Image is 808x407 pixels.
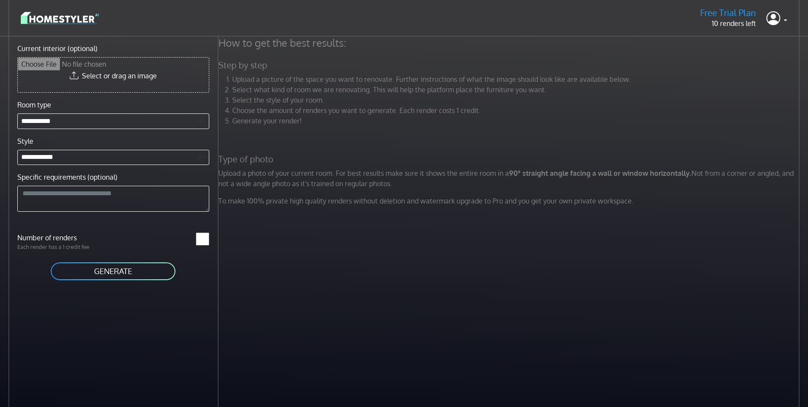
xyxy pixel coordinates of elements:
[21,10,99,26] img: logo-3de290ba35641baa71223ecac5eacb59cb85b4c7fdf211dc9aaecaaee71ea2f8.svg
[213,154,807,165] h5: Type of photo
[509,169,691,178] strong: 90° straight angle facing a wall or window horizontally.
[12,243,113,251] p: Each render has a 1 credit fee
[232,84,802,95] li: Select what kind of room we are renovating. This will help the platform place the furniture you w...
[17,100,51,110] label: Room type
[700,18,756,29] p: 10 renders left
[213,196,807,206] p: To make 100% private high quality renders without deletion and watermark upgrade to Pro and you g...
[232,105,802,116] li: Choose the amount of renders you want to generate. Each render costs 1 credit.
[232,95,802,105] li: Select the style of your room.
[232,116,802,126] li: Generate your render!
[17,172,117,182] label: Specific requirements (optional)
[213,60,807,71] h5: Step by step
[50,262,176,281] button: GENERATE
[700,7,756,18] h5: Free Trial Plan
[17,43,97,54] label: Current interior (optional)
[232,74,802,84] li: Upload a picture of the space you want to renovate. Further instructions of what the image should...
[213,168,807,189] p: Upload a photo of your current room. For best results make sure it shows the entire room in a Not...
[17,136,33,146] label: Style
[213,36,807,49] h4: How to get the best results:
[12,233,113,243] label: Number of renders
